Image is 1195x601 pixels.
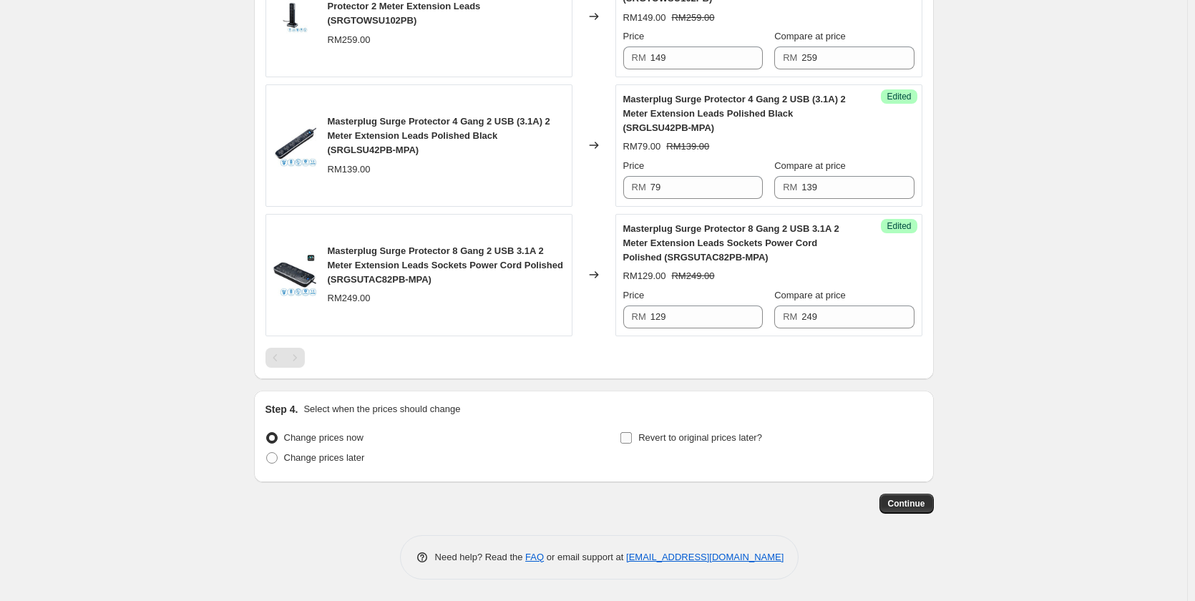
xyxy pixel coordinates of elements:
span: RM149.00 [623,12,666,23]
span: Edited [887,220,911,232]
h2: Step 4. [265,402,298,416]
span: RM [783,182,797,192]
span: Masterplug Surge Protector 4 Gang 2 USB (3.1A) 2 Meter Extension Leads Polished Black (SRGLSU42PB... [328,116,550,155]
span: Masterplug Surge Protector 8 Gang 2 USB 3.1A 2 Meter Extension Leads Sockets Power Cord Polished ... [328,245,563,285]
button: Continue [879,494,934,514]
span: Masterplug Surge Protector 4 Gang 2 USB (3.1A) 2 Meter Extension Leads Polished Black (SRGLSU42PB... [623,94,846,133]
span: Compare at price [774,160,846,171]
span: Compare at price [774,290,846,300]
span: Price [623,290,645,300]
span: RM259.00 [671,12,714,23]
span: RM [632,311,646,322]
span: RM79.00 [623,141,661,152]
span: Change prices now [284,432,364,443]
span: Compare at price [774,31,846,41]
a: [EMAIL_ADDRESS][DOMAIN_NAME] [626,552,784,562]
span: Continue [888,498,925,509]
span: Revert to original prices later? [638,432,762,443]
span: Change prices later [284,452,365,463]
span: Price [623,31,645,41]
span: RM249.00 [671,270,714,281]
span: RM [783,311,797,322]
span: RM249.00 [328,293,371,303]
span: Edited [887,91,911,102]
span: RM [632,52,646,63]
span: RM [783,52,797,63]
a: FAQ [525,552,544,562]
p: Select when the prices should change [303,402,460,416]
span: RM139.00 [328,164,371,175]
span: RM129.00 [623,270,666,281]
span: Need help? Read the [435,552,526,562]
span: RM [632,182,646,192]
img: Slide1_8c94edce-1d26-478f-aa8d-7009341e6e4d_80x.jpg [273,124,316,167]
span: RM259.00 [328,34,371,45]
span: Price [623,160,645,171]
span: Masterplug Surge Protector 8 Gang 2 USB 3.1A 2 Meter Extension Leads Sockets Power Cord Polished ... [623,223,839,263]
span: RM139.00 [666,141,709,152]
span: or email support at [544,552,626,562]
nav: Pagination [265,348,305,368]
img: 2b3eacb69277b81477d1edcb3442b0fdcopy_80x.jpg [273,253,316,296]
